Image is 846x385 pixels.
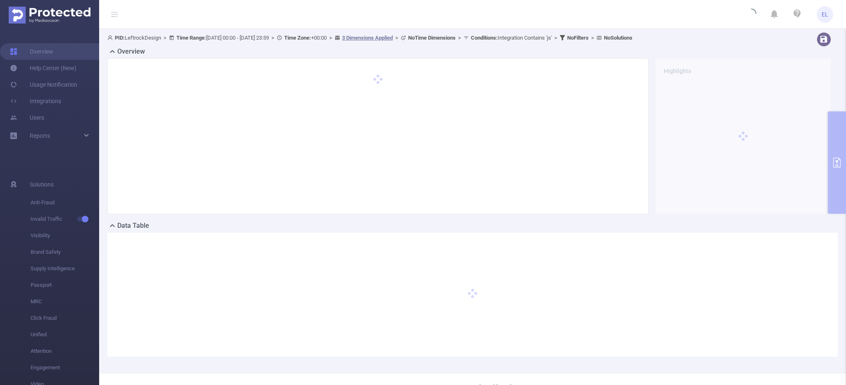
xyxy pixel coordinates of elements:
[9,7,90,24] img: Protected Media
[456,35,463,41] span: >
[117,221,149,231] h2: Data Table
[746,9,756,20] i: icon: loading
[31,277,99,293] span: Passport
[10,60,76,76] a: Help Center (New)
[10,109,44,126] a: Users
[31,194,99,211] span: Anti-Fraud
[31,326,99,343] span: Unified
[30,176,54,193] span: Solutions
[31,227,99,244] span: Visibility
[822,6,828,23] span: EL
[342,35,393,41] u: 3 Dimensions Applied
[161,35,169,41] span: >
[107,35,632,41] span: LeftrockDesign [DATE] 00:00 - [DATE] 23:59 +00:00
[30,128,50,144] a: Reports
[31,293,99,310] span: MRC
[567,35,589,41] b: No Filters
[408,35,456,41] b: No Time Dimensions
[471,35,552,41] span: Integration Contains 'js'
[604,35,632,41] b: No Solutions
[31,343,99,359] span: Attention
[589,35,596,41] span: >
[552,35,560,41] span: >
[31,359,99,376] span: Engagement
[107,35,115,40] i: icon: user
[31,244,99,260] span: Brand Safety
[327,35,335,41] span: >
[471,35,498,41] b: Conditions :
[10,76,77,93] a: Usage Notification
[269,35,277,41] span: >
[31,310,99,326] span: Click Fraud
[31,260,99,277] span: Supply Intelligence
[284,35,311,41] b: Time Zone:
[115,35,125,41] b: PID:
[10,93,61,109] a: Integrations
[31,211,99,227] span: Invalid Traffic
[30,132,50,139] span: Reports
[393,35,401,41] span: >
[10,43,53,60] a: Overview
[117,47,145,57] h2: Overview
[176,35,206,41] b: Time Range:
